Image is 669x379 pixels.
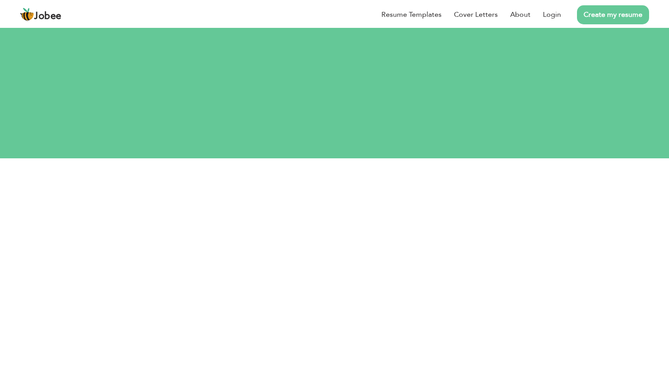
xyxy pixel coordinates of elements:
a: Jobee [20,8,62,22]
a: Resume Templates [381,9,442,20]
a: Login [543,9,561,20]
span: Jobee [34,11,62,21]
a: Create my resume [577,5,649,24]
img: jobee.io [20,8,34,22]
a: About [510,9,531,20]
a: Cover Letters [454,9,498,20]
